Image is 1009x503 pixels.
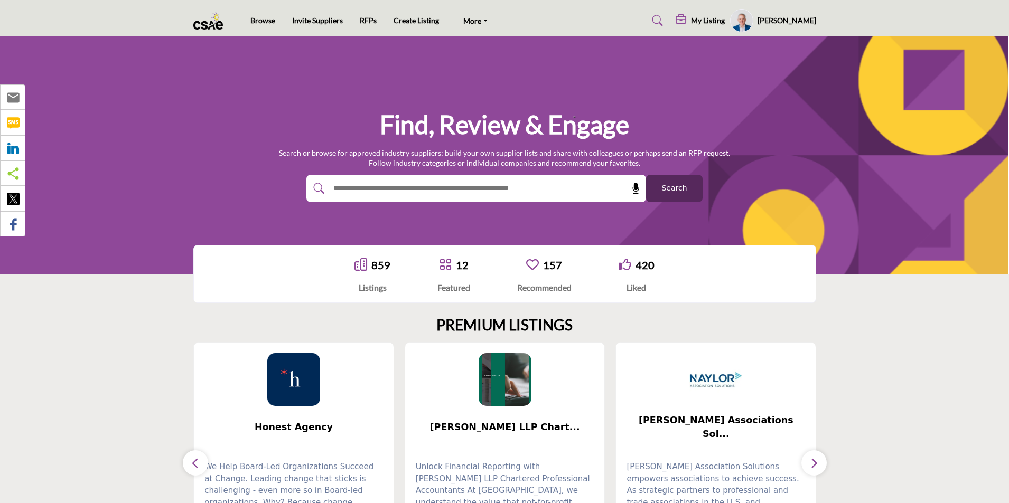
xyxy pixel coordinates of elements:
div: My Listing [676,14,725,27]
h1: Find, Review & Engage [380,108,629,141]
a: Honest Agency [194,413,394,441]
h5: My Listing [691,16,725,25]
a: 157 [543,259,562,271]
div: Recommended [517,281,572,294]
i: Go to Liked [619,258,631,271]
b: Kriens-LaRose LLP Chartered Professional Accountants [421,413,589,441]
a: Go to Featured [439,258,452,272]
a: Create Listing [394,16,439,25]
b: Honest Agency [210,413,378,441]
img: Kriens-LaRose LLP Chartered Professional Accountants [479,353,531,406]
a: Go to Recommended [526,258,539,272]
button: Show hide supplier dropdown [730,9,753,32]
a: Search [642,12,670,29]
h5: [PERSON_NAME] [758,15,816,26]
a: Invite Suppliers [292,16,343,25]
a: More [456,13,495,28]
img: Site Logo [193,12,229,30]
span: Search [661,183,687,194]
span: Honest Agency [210,420,378,434]
div: Liked [619,281,655,294]
img: Honest Agency [267,353,320,406]
b: Naylor Associations Solutions [632,413,800,441]
a: Browse [250,16,275,25]
span: [PERSON_NAME] LLP Chart... [421,420,589,434]
a: RFPs [360,16,377,25]
a: 12 [456,259,469,271]
span: [PERSON_NAME] Associations Sol... [632,413,800,441]
p: Search or browse for approved industry suppliers; build your own supplier lists and share with co... [279,148,730,168]
a: [PERSON_NAME] LLP Chart... [405,413,605,441]
button: Search [646,175,703,202]
img: Naylor Associations Solutions [689,353,742,406]
div: Featured [437,281,470,294]
h2: PREMIUM LISTINGS [436,316,573,334]
a: 859 [371,259,390,271]
div: Listings [354,281,390,294]
a: 420 [636,259,655,271]
a: [PERSON_NAME] Associations Sol... [616,413,816,441]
